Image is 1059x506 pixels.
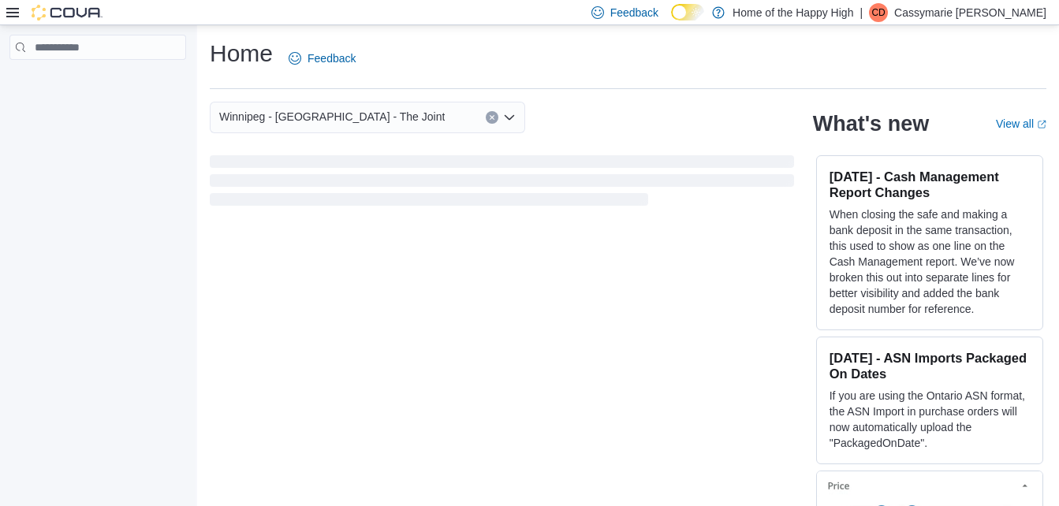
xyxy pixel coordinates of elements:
p: | [860,3,863,22]
h3: [DATE] - Cash Management Report Changes [830,169,1030,200]
p: If you are using the Ontario ASN format, the ASN Import in purchase orders will now automatically... [830,388,1030,451]
p: When closing the safe and making a bank deposit in the same transaction, this used to show as one... [830,206,1030,317]
svg: External link [1037,120,1046,129]
span: Loading [210,158,794,209]
h3: [DATE] - ASN Imports Packaged On Dates [830,350,1030,381]
span: Feedback [610,5,658,20]
a: View allExternal link [996,117,1046,130]
a: Feedback [282,43,362,74]
p: Cassymarie [PERSON_NAME] [894,3,1046,22]
span: Feedback [308,50,356,66]
button: Open list of options [503,111,516,124]
nav: Complex example [9,63,186,101]
h2: What's new [813,111,929,136]
div: Cassymarie D'Errico [869,3,888,22]
button: Clear input [486,111,498,124]
input: Dark Mode [671,4,704,20]
img: Cova [32,5,103,20]
h1: Home [210,38,273,69]
span: CD [871,3,885,22]
span: Winnipeg - [GEOGRAPHIC_DATA] - The Joint [219,107,445,126]
p: Home of the Happy High [733,3,853,22]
